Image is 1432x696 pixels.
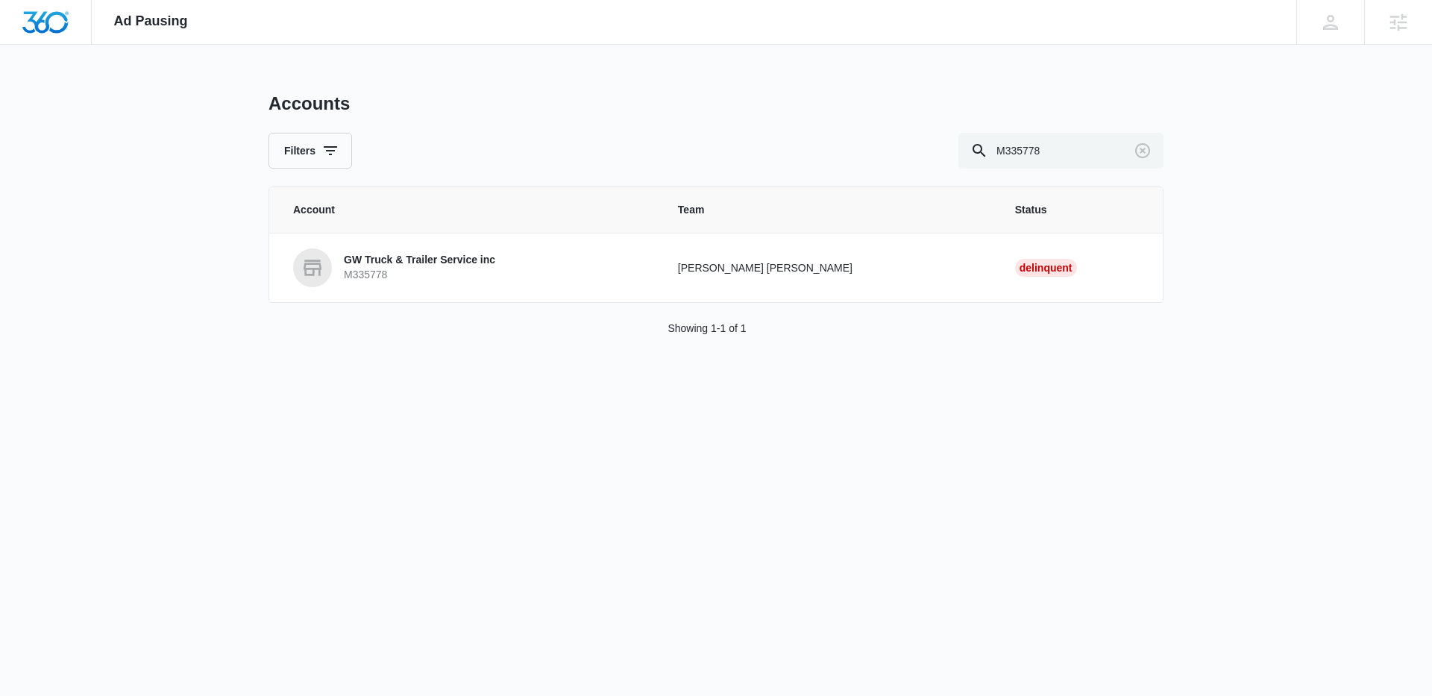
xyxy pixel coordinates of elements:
button: Filters [268,133,352,169]
h1: Accounts [268,93,350,115]
p: GW Truck & Trailer Service inc [344,253,495,268]
p: M335778 [344,268,495,283]
span: Status [1015,202,1139,218]
p: Showing 1-1 of 1 [668,321,746,336]
p: [PERSON_NAME] [PERSON_NAME] [678,260,979,276]
span: Account [293,202,642,218]
button: Clear [1131,139,1155,163]
a: GW Truck & Trailer Service incM335778 [293,248,642,287]
span: Ad Pausing [114,13,188,29]
span: Team [678,202,979,218]
input: Search By Account Number [958,133,1163,169]
div: Delinquent [1015,259,1077,277]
